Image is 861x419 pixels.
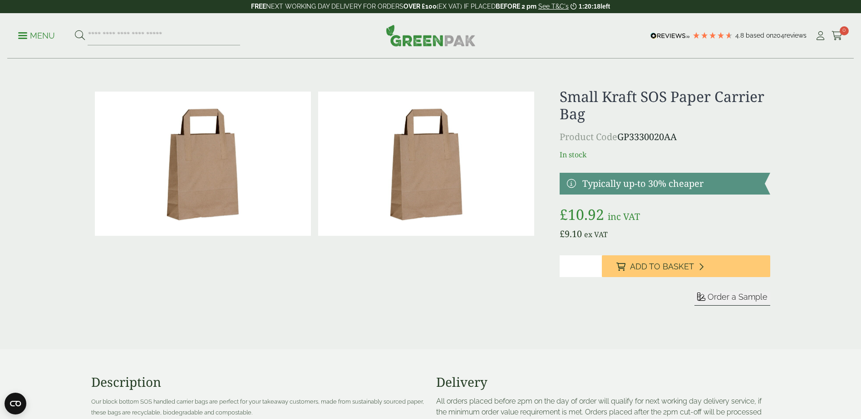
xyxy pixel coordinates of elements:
span: £ [560,228,565,240]
i: Cart [831,31,843,40]
img: Small Kraft SOS Paper Carrier Bag Full Case 0 [318,92,534,236]
span: 0 [840,26,849,35]
button: Open CMP widget [5,393,26,414]
span: reviews [784,32,807,39]
h3: Delivery [436,375,770,390]
img: REVIEWS.io [650,33,690,39]
p: Menu [18,30,55,41]
span: Add to Basket [630,262,694,272]
h3: Description [91,375,425,390]
a: 0 [831,29,843,43]
div: 4.79 Stars [692,31,733,39]
bdi: 9.10 [560,228,582,240]
span: Based on [746,32,773,39]
span: £ [560,205,568,224]
span: Order a Sample [708,292,768,302]
img: GreenPak Supplies [386,24,476,46]
a: See T&C's [538,3,569,10]
strong: OVER £100 [403,3,437,10]
a: Menu [18,30,55,39]
strong: FREE [251,3,266,10]
span: left [600,3,610,10]
bdi: 10.92 [560,205,604,224]
img: Small Kraft SOS Paper Carrier Bag 0 [95,92,311,236]
span: Our block bottom SOS handled carrier bags are perfect for your takeaway customers, made from sust... [91,398,424,416]
span: 204 [773,32,784,39]
span: ex VAT [584,229,608,239]
strong: BEFORE 2 pm [496,3,536,10]
span: 1:20:18 [579,3,600,10]
i: My Account [815,31,826,40]
span: inc VAT [608,210,640,223]
p: GP3330020AA [560,130,770,144]
p: In stock [560,149,770,160]
button: Add to Basket [602,255,770,277]
span: 4.8 [735,32,746,39]
button: Order a Sample [694,292,770,306]
h1: Small Kraft SOS Paper Carrier Bag [560,88,770,123]
span: Product Code [560,131,617,143]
